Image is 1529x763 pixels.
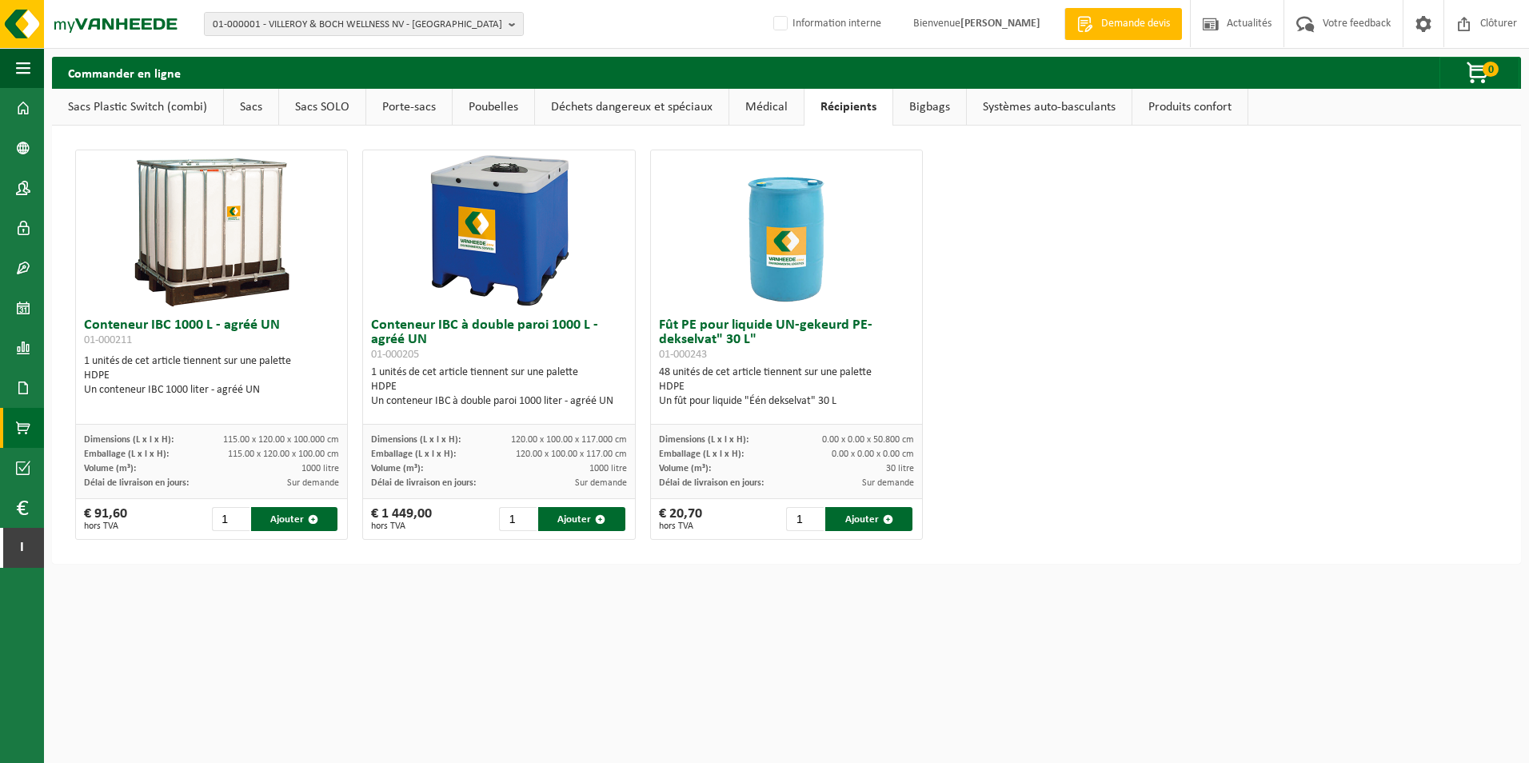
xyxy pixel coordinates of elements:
[516,449,627,459] span: 120.00 x 100.00 x 117.00 cm
[589,464,627,473] span: 1000 litre
[132,150,292,310] img: 01-000211
[84,334,132,346] span: 01-000211
[419,150,579,310] img: 01-000205
[224,89,278,126] a: Sacs
[279,89,365,126] a: Sacs SOLO
[1132,89,1248,126] a: Produits confort
[212,507,250,531] input: 1
[371,464,423,473] span: Volume (m³):
[1483,62,1499,77] span: 0
[84,369,339,383] div: HDPE
[770,12,881,36] label: Information interne
[84,478,189,488] span: Délai de livraison en jours:
[213,13,502,37] span: 01-000001 - VILLEROY & BOCH WELLNESS NV - [GEOGRAPHIC_DATA]
[371,380,626,394] div: HDPE
[862,478,914,488] span: Sur demande
[786,507,824,531] input: 1
[371,449,456,459] span: Emballage (L x l x H):
[301,464,339,473] span: 1000 litre
[659,318,914,362] h3: Fût PE pour liquide UN-gekeurd PE-dekselvat" 30 L"
[84,521,127,531] span: hors TVA
[287,478,339,488] span: Sur demande
[822,435,914,445] span: 0.00 x 0.00 x 50.800 cm
[893,89,966,126] a: Bigbags
[371,507,432,531] div: € 1 449,00
[499,507,537,531] input: 1
[371,366,626,409] div: 1 unités de cet article tiennent sur une palette
[371,318,626,362] h3: Conteneur IBC à double paroi 1000 L - agréé UN
[575,478,627,488] span: Sur demande
[659,349,707,361] span: 01-000243
[1097,16,1174,32] span: Demande devis
[453,89,534,126] a: Poubelles
[538,507,625,531] button: Ajouter
[659,380,914,394] div: HDPE
[659,435,749,445] span: Dimensions (L x l x H):
[706,150,866,310] img: 01-000243
[16,528,28,568] span: I
[84,383,339,397] div: Un conteneur IBC 1000 liter - agréé UN
[832,449,914,459] span: 0.00 x 0.00 x 0.00 cm
[1439,57,1519,89] button: 0
[659,464,711,473] span: Volume (m³):
[366,89,452,126] a: Porte-sacs
[535,89,729,126] a: Déchets dangereux et spéciaux
[659,507,702,531] div: € 20,70
[825,507,912,531] button: Ajouter
[84,354,339,397] div: 1 unités de cet article tiennent sur une palette
[371,435,461,445] span: Dimensions (L x l x H):
[729,89,804,126] a: Médical
[511,435,627,445] span: 120.00 x 100.00 x 117.000 cm
[371,394,626,409] div: Un conteneur IBC à double paroi 1000 liter - agréé UN
[52,57,197,88] h2: Commander en ligne
[223,435,339,445] span: 115.00 x 120.00 x 100.000 cm
[659,366,914,409] div: 48 unités de cet article tiennent sur une palette
[84,507,127,531] div: € 91,60
[84,464,136,473] span: Volume (m³):
[659,394,914,409] div: Un fût pour liquide "Één dekselvat" 30 L
[84,449,169,459] span: Emballage (L x l x H):
[371,478,476,488] span: Délai de livraison en jours:
[886,464,914,473] span: 30 litre
[228,449,339,459] span: 115.00 x 120.00 x 100.00 cm
[371,521,432,531] span: hors TVA
[804,89,892,126] a: Récipients
[204,12,524,36] button: 01-000001 - VILLEROY & BOCH WELLNESS NV - [GEOGRAPHIC_DATA]
[659,478,764,488] span: Délai de livraison en jours:
[967,89,1132,126] a: Systèmes auto-basculants
[659,449,744,459] span: Emballage (L x l x H):
[84,435,174,445] span: Dimensions (L x l x H):
[659,521,702,531] span: hors TVA
[960,18,1040,30] strong: [PERSON_NAME]
[84,318,339,350] h3: Conteneur IBC 1000 L - agréé UN
[52,89,223,126] a: Sacs Plastic Switch (combi)
[251,507,338,531] button: Ajouter
[371,349,419,361] span: 01-000205
[1064,8,1182,40] a: Demande devis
